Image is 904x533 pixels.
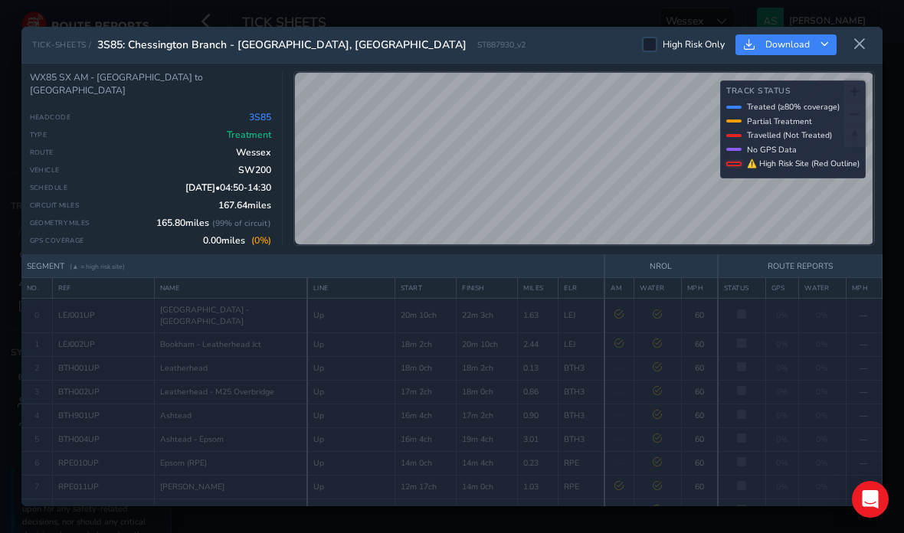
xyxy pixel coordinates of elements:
td: 0.86 [518,380,558,404]
td: Up [307,427,395,451]
td: 20m 10ch [395,298,456,332]
td: — [846,427,882,451]
span: — [615,386,624,397]
span: Leatherhead - M25 Overbridge [160,386,274,397]
td: 3.01 [518,427,558,451]
td: 0.90 [518,404,558,427]
span: — [615,457,624,469]
th: NAME [154,277,307,298]
td: 14m 4ch [457,451,518,475]
th: MILES [518,277,558,298]
td: 0.13 [518,356,558,380]
td: BTH3 [558,356,604,380]
td: 60 [681,332,718,356]
span: Leatherhead [160,362,208,374]
td: BTH3 [558,404,604,427]
td: — [846,451,882,475]
td: BTH3 [558,427,604,451]
td: 18m 0ch [395,356,456,380]
div: Open Intercom Messenger [852,481,889,518]
span: 0% [816,457,828,469]
td: 16m 4ch [395,427,456,451]
td: 60 [681,427,718,451]
span: 0% [816,338,828,350]
span: — [615,433,624,445]
span: 0.00 miles [203,234,271,247]
td: Up [307,380,395,404]
td: 18m 2ch [457,356,518,380]
span: 167.64 miles [218,199,271,211]
td: 60 [681,404,718,427]
span: [DATE] • 04:50 - 14:30 [185,181,271,194]
span: 0% [816,433,828,445]
span: ( 0 %) [251,234,271,247]
td: 12m 17ch [395,475,456,499]
td: BTH3 [558,380,604,404]
span: 0% [776,386,788,397]
td: 60 [681,451,718,475]
th: WATER [634,277,681,298]
td: Up [307,356,395,380]
span: 3S85 [249,111,271,123]
td: 17m 2ch [457,404,518,427]
th: ROUTE REPORTS [718,255,883,278]
span: 0% [776,309,788,321]
th: START [395,277,456,298]
th: AM [604,277,634,298]
td: 14m 0ch [395,451,456,475]
span: 0% [776,410,788,421]
span: — [615,362,624,374]
td: 1.63 [518,298,558,332]
td: 18m 0ch [457,380,518,404]
th: STATUS [718,277,765,298]
span: 0% [776,338,788,350]
td: Up [307,451,395,475]
td: 17m 2ch [395,380,456,404]
span: — [615,410,624,421]
td: — [846,332,882,356]
td: — [846,475,882,499]
canvas: Map [295,73,873,244]
td: 2.44 [518,332,558,356]
span: ( 99 % of circuit) [212,217,271,229]
td: 14m 0ch [457,475,518,499]
span: 0% [816,362,828,374]
td: 18m 2ch [395,332,456,356]
td: Up [307,298,395,332]
span: 165.80 miles [156,217,271,229]
th: MPH [681,277,718,298]
td: — [846,380,882,404]
span: Treatment [227,129,271,141]
span: 0% [816,309,828,321]
div: WX85 SX AM - [GEOGRAPHIC_DATA] to [GEOGRAPHIC_DATA] [30,71,272,97]
td: 20m 10ch [457,332,518,356]
span: Travelled (Not Treated) [747,129,832,141]
td: 60 [681,356,718,380]
td: — [846,356,882,380]
td: 0.23 [518,451,558,475]
td: — [846,404,882,427]
th: LINE [307,277,395,298]
th: SEGMENT [21,255,604,278]
span: No GPS Data [747,144,797,155]
td: 60 [681,475,718,499]
td: 60 [681,380,718,404]
span: 0% [776,433,788,445]
span: Wessex [236,146,271,159]
td: RPE [558,475,604,499]
td: LEJ [558,332,604,356]
td: 60 [681,298,718,332]
span: SW200 [238,164,271,176]
span: Bookham - Leatherhead Jct [160,338,261,350]
td: LEJ [558,298,604,332]
td: Up [307,404,395,427]
th: ELR [558,277,604,298]
td: 22m 3ch [457,298,518,332]
span: [GEOGRAPHIC_DATA] - [GEOGRAPHIC_DATA] [160,304,302,327]
span: Treated (≥80% coverage) [747,101,840,113]
th: WATER [798,277,846,298]
th: MPH [846,277,882,298]
span: ⚠ High Risk Site (Red Outline) [747,158,860,169]
th: FINISH [457,277,518,298]
td: 19m 4ch [457,427,518,451]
